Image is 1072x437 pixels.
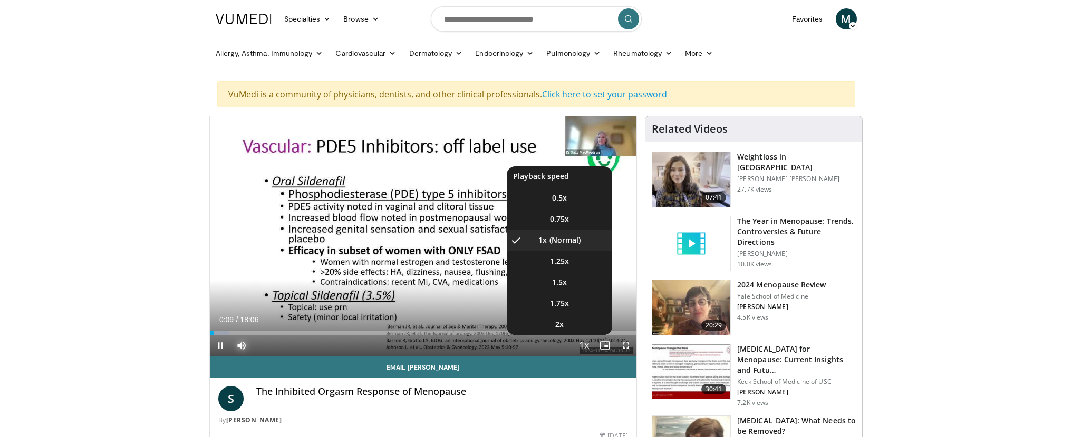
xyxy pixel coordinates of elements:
a: Browse [337,8,385,29]
span: 2x [555,319,564,330]
div: VuMedi is a community of physicians, dentists, and other clinical professionals. [217,81,855,107]
a: Cardiovascular [329,43,402,64]
button: Enable picture-in-picture mode [594,335,615,356]
span: 0.75x [550,214,569,224]
p: 10.0K views [737,260,772,269]
a: Specialties [278,8,337,29]
h3: 2024 Menopause Review [737,280,826,290]
p: [PERSON_NAME] [PERSON_NAME] [737,175,856,183]
a: The Year in Menopause: Trends, Controversies & Future Directions [PERSON_NAME] 10.0K views [652,216,856,272]
p: Yale School of Medicine [737,292,826,301]
span: 1.75x [550,298,569,309]
a: More [679,43,719,64]
a: Favorites [786,8,829,29]
p: [PERSON_NAME] [737,303,826,311]
p: 27.7K views [737,185,772,194]
span: 0:09 [219,315,234,324]
p: Keck School of Medicine of USC [737,378,856,386]
button: Pause [210,335,231,356]
span: 30:41 [701,384,727,394]
a: 30:41 [MEDICAL_DATA] for Menopause: Current Insights and Futu… Keck School of Medicine of USC [PE... [652,344,856,407]
button: Fullscreen [615,335,636,356]
p: [PERSON_NAME] [737,388,856,396]
p: 7.2K views [737,399,768,407]
h3: [MEDICAL_DATA] for Menopause: Current Insights and Futu… [737,344,856,375]
video-js: Video Player [210,116,637,356]
a: S [218,386,244,411]
button: Mute [231,335,252,356]
a: Rheumatology [607,43,679,64]
img: 692f135d-47bd-4f7e-b54d-786d036e68d3.150x105_q85_crop-smart_upscale.jpg [652,280,730,335]
h4: The Inhibited Orgasm Response of Menopause [256,386,629,398]
p: 4.5K views [737,313,768,322]
span: 0.5x [552,193,567,203]
img: VuMedi Logo [216,14,272,24]
h3: Weightloss in [GEOGRAPHIC_DATA] [737,152,856,173]
span: 18:06 [240,315,258,324]
a: Dermatology [403,43,469,64]
a: 07:41 Weightloss in [GEOGRAPHIC_DATA] [PERSON_NAME] [PERSON_NAME] 27.7K views [652,152,856,207]
img: 9983fed1-7565-45be-8934-aef1103ce6e2.150x105_q85_crop-smart_upscale.jpg [652,152,730,207]
a: Endocrinology [469,43,540,64]
span: 1.25x [550,256,569,266]
div: Progress Bar [210,331,637,335]
a: [PERSON_NAME] [226,415,282,424]
input: Search topics, interventions [431,6,642,32]
h3: [MEDICAL_DATA]: What Needs to be Removed? [737,415,856,436]
h4: Related Videos [652,123,728,135]
span: 07:41 [701,192,727,203]
span: 1x [538,235,547,245]
p: [PERSON_NAME] [737,250,856,258]
img: 47271b8a-94f4-49c8-b914-2a3d3af03a9e.150x105_q85_crop-smart_upscale.jpg [652,344,730,399]
img: video_placeholder_short.svg [652,216,730,271]
button: Playback Rate [573,335,594,356]
span: 20:29 [701,320,727,331]
span: / [236,315,238,324]
span: 1.5x [552,277,567,287]
h3: The Year in Menopause: Trends, Controversies & Future Directions [737,216,856,247]
a: Click here to set your password [542,88,667,100]
a: Pulmonology [540,43,607,64]
a: Allergy, Asthma, Immunology [209,43,330,64]
div: By [218,415,629,425]
a: Email [PERSON_NAME] [210,356,637,378]
a: M [836,8,857,29]
a: 20:29 2024 Menopause Review Yale School of Medicine [PERSON_NAME] 4.5K views [652,280,856,335]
